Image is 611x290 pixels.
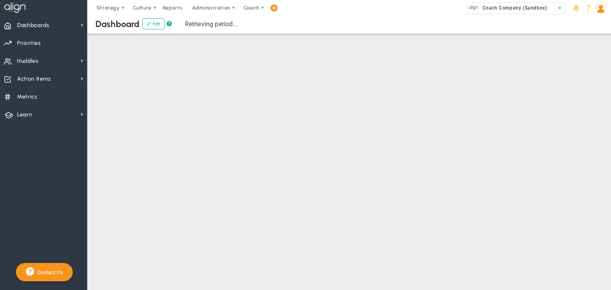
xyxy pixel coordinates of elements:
span: Administration [192,5,230,11]
span: Strategy [97,5,120,11]
button: Edit [142,18,165,29]
span: select [554,3,566,14]
span: Huddles [17,53,39,70]
span: Dashboards [17,17,49,34]
span: Priorities [17,35,41,52]
span: Dashboard [95,19,140,29]
span: Learn [17,106,32,123]
img: 209888.Person.photo [595,3,606,14]
span: Action Items [17,71,51,87]
span: Contact Us [34,269,63,275]
span: Retrieving period... [185,20,238,28]
span: Coach [243,5,259,11]
span: Culture [133,5,152,11]
img: 33594.Company.photo [469,3,479,13]
span: Metrics [17,89,37,105]
span: Coach Company (Sandbox) [479,3,547,13]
